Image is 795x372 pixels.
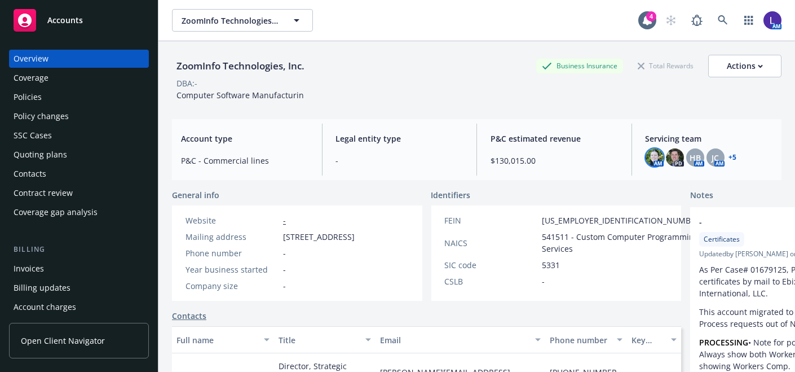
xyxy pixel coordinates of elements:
[763,11,781,29] img: photo
[9,50,149,68] a: Overview
[185,280,279,292] div: Company size
[21,335,105,347] span: Open Client Navigator
[445,275,538,287] div: CSLB
[542,275,545,287] span: -
[632,59,699,73] div: Total Rewards
[176,334,257,346] div: Full name
[185,247,279,259] div: Phone number
[14,107,69,125] div: Policy changes
[536,59,623,73] div: Business Insurance
[14,279,70,297] div: Billing updates
[9,88,149,106] a: Policies
[445,259,538,271] div: SIC code
[283,215,286,226] a: -
[631,334,664,346] div: Key contact
[491,155,618,167] span: $130,015.00
[708,55,781,77] button: Actions
[646,11,656,21] div: 4
[47,16,83,25] span: Accounts
[9,244,149,255] div: Billing
[9,203,149,221] a: Coverage gap analysis
[172,59,309,73] div: ZoomInfo Technologies, Inc.
[690,189,713,203] span: Notes
[172,326,274,353] button: Full name
[9,165,149,183] a: Contacts
[182,15,279,27] span: ZoomInfo Technologies, Inc.
[14,260,44,278] div: Invoices
[283,264,286,275] span: -
[9,5,149,36] a: Accounts
[336,133,463,145] span: Legal entity type
[185,231,279,243] div: Mailing address
[9,69,149,87] a: Coverage
[185,264,279,275] div: Year business started
[181,133,308,145] span: Account type
[336,155,463,167] span: -
[666,148,684,167] img: photo
[9,126,149,145] a: SSC Cases
[14,50,48,68] div: Overview
[14,126,52,145] div: SSC Cases
[542,215,704,226] span: [US_EMPLOYER_IDENTIFICATION_NUMBER]
[279,334,359,346] div: Title
[14,298,76,316] div: Account charges
[9,298,149,316] a: Account charges
[712,9,734,32] a: Search
[14,165,46,183] div: Contacts
[14,203,98,221] div: Coverage gap analysis
[9,279,149,297] a: Billing updates
[185,215,279,226] div: Website
[445,215,538,226] div: FEIN
[9,146,149,164] a: Quoting plans
[660,9,682,32] a: Start snowing
[686,9,708,32] a: Report a Bug
[181,155,308,167] span: P&C - Commercial lines
[627,326,681,353] button: Key contact
[550,334,609,346] div: Phone number
[283,231,355,243] span: [STREET_ADDRESS]
[704,234,740,244] span: Certificates
[14,184,73,202] div: Contract review
[699,337,748,348] strong: PROCESSING
[176,77,197,89] div: DBA: -
[542,259,560,271] span: 5331
[9,107,149,125] a: Policy changes
[690,152,701,164] span: HB
[737,9,760,32] a: Switch app
[172,9,313,32] button: ZoomInfo Technologies, Inc.
[14,88,42,106] div: Policies
[712,152,719,164] span: JC
[545,326,626,353] button: Phone number
[491,133,618,145] span: P&C estimated revenue
[9,184,149,202] a: Contract review
[14,69,48,87] div: Coverage
[380,334,528,346] div: Email
[14,146,67,164] div: Quoting plans
[646,148,664,167] img: photo
[376,326,545,353] button: Email
[431,189,471,201] span: Identifiers
[172,310,206,322] a: Contacts
[729,154,737,161] a: +5
[283,247,286,259] span: -
[445,237,538,249] div: NAICS
[283,280,286,292] span: -
[172,189,219,201] span: General info
[9,260,149,278] a: Invoices
[542,231,704,255] span: 541511 - Custom Computer Programming Services
[274,326,376,353] button: Title
[646,133,773,145] span: Servicing team
[727,55,763,77] div: Actions
[176,90,304,100] span: Computer Software Manufacturin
